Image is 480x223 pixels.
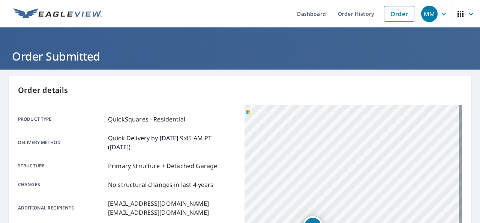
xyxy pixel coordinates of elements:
[108,180,214,189] p: No structural changes in last 4 years
[108,161,217,170] p: Primary Structure + Detached Garage
[384,6,414,22] a: Order
[13,8,102,20] img: EV Logo
[9,49,471,64] h1: Order Submitted
[421,6,438,22] div: MM
[108,133,235,152] p: Quick Delivery by [DATE] 9:45 AM PT ([DATE])
[108,208,209,217] p: [EMAIL_ADDRESS][DOMAIN_NAME]
[18,180,105,189] p: Changes
[18,85,462,96] p: Order details
[108,115,185,124] p: QuickSquares - Residential
[18,161,105,170] p: Structure
[18,115,105,124] p: Product type
[18,133,105,152] p: Delivery method
[108,199,209,208] p: [EMAIL_ADDRESS][DOMAIN_NAME]
[18,199,105,217] p: Additional recipients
